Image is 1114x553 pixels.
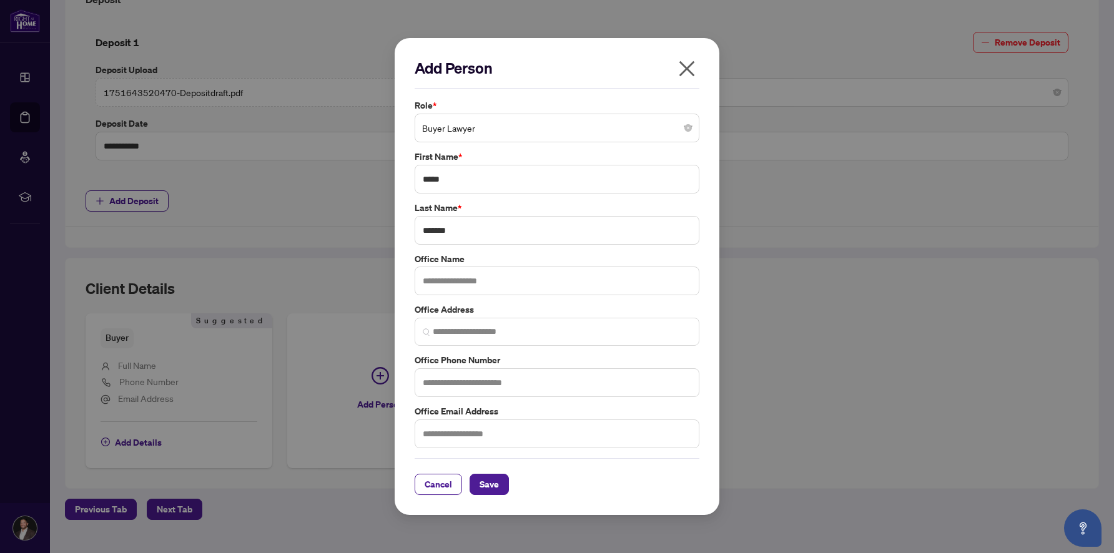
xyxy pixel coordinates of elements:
[677,59,697,79] span: close
[480,474,499,494] span: Save
[422,116,692,140] span: Buyer Lawyer
[684,124,692,132] span: close-circle
[415,353,699,367] label: Office Phone Number
[415,252,699,266] label: Office Name
[415,404,699,418] label: Office Email Address
[425,474,452,494] span: Cancel
[1064,509,1102,547] button: Open asap
[415,150,699,164] label: First Name
[415,474,462,495] button: Cancel
[415,201,699,215] label: Last Name
[415,99,699,112] label: Role
[470,474,509,495] button: Save
[415,58,699,78] h2: Add Person
[423,328,430,336] img: search_icon
[415,303,699,316] label: Office Address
